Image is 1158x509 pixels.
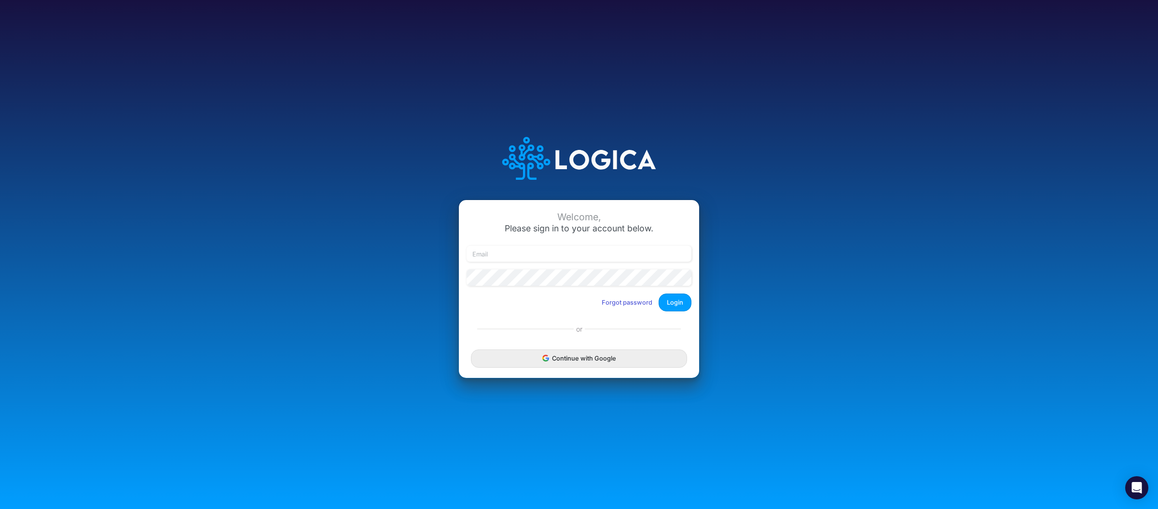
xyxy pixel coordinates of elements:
[467,212,691,223] div: Welcome,
[471,349,687,367] button: Continue with Google
[467,246,691,262] input: Email
[659,294,691,311] button: Login
[1125,476,1148,499] div: Open Intercom Messenger
[505,223,653,233] span: Please sign in to your account below.
[595,295,659,310] button: Forgot password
